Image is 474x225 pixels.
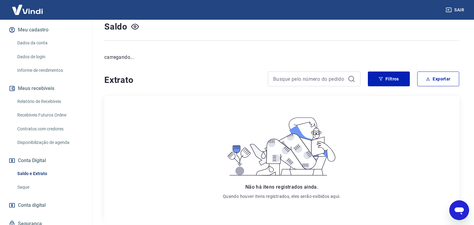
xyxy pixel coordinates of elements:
[104,54,459,61] p: carregando...
[15,51,85,63] a: Dados de login
[15,167,85,180] a: Saldo e Extrato
[15,109,85,121] a: Recebíveis Futuros Online
[104,74,260,86] h4: Extrato
[15,95,85,108] a: Relatório de Recebíveis
[104,21,127,33] h4: Saldo
[7,198,85,212] a: Conta digital
[444,4,467,16] button: Sair
[15,136,85,149] a: Disponibilização de agenda
[245,184,318,190] span: Não há itens registrados ainda.
[417,72,459,86] button: Exportar
[7,0,48,19] img: Vindi
[15,64,85,77] a: Informe de rendimentos
[15,37,85,49] a: Dados da conta
[18,201,46,210] span: Conta digital
[223,193,341,199] p: Quando houver itens registrados, eles serão exibidos aqui.
[15,123,85,135] a: Contratos com credores
[368,72,410,86] button: Filtros
[273,74,345,84] input: Busque pelo número do pedido
[7,23,85,37] button: Meu cadastro
[7,82,85,95] button: Meus recebíveis
[7,154,85,167] button: Conta Digital
[15,181,85,194] a: Saque
[449,200,469,220] iframe: Botão para abrir a janela de mensagens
